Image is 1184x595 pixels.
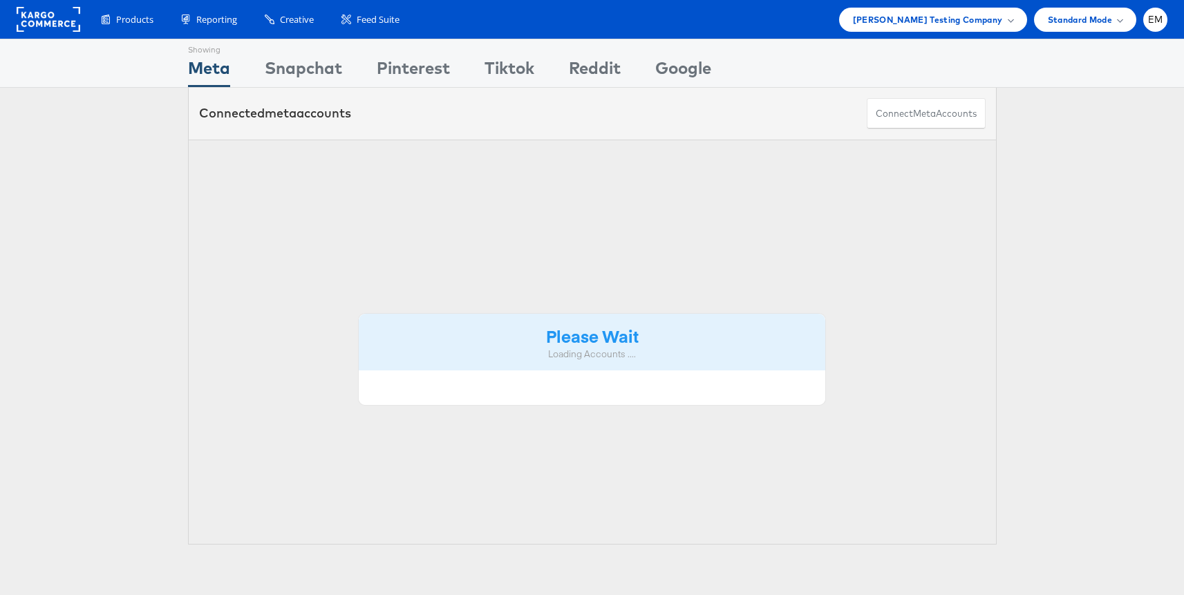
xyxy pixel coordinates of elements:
[196,13,237,26] span: Reporting
[199,104,351,122] div: Connected accounts
[853,12,1003,27] span: [PERSON_NAME] Testing Company
[369,348,816,361] div: Loading Accounts ....
[265,105,297,121] span: meta
[913,107,936,120] span: meta
[265,56,342,87] div: Snapchat
[377,56,450,87] div: Pinterest
[357,13,400,26] span: Feed Suite
[485,56,534,87] div: Tiktok
[1048,12,1112,27] span: Standard Mode
[116,13,153,26] span: Products
[280,13,314,26] span: Creative
[569,56,621,87] div: Reddit
[188,56,230,87] div: Meta
[1148,15,1163,24] span: EM
[546,324,639,347] strong: Please Wait
[867,98,986,129] button: ConnectmetaAccounts
[655,56,711,87] div: Google
[188,39,230,56] div: Showing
